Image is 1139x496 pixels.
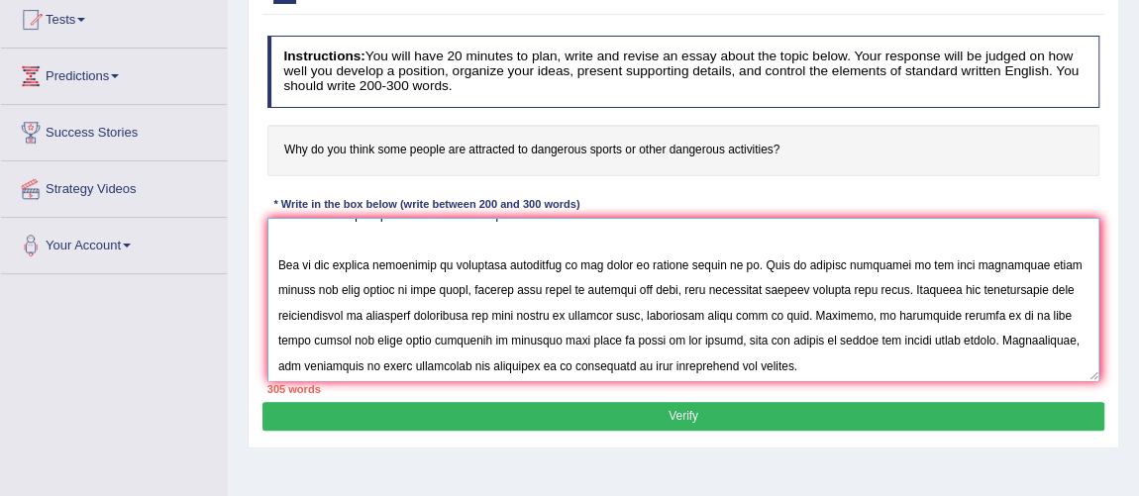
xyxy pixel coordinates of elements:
[283,49,364,63] b: Instructions:
[1,218,227,267] a: Your Account
[262,402,1103,431] button: Verify
[267,125,1100,176] h4: Why do you think some people are attracted to dangerous sports or other dangerous activities?
[1,161,227,211] a: Strategy Videos
[1,49,227,98] a: Predictions
[267,197,586,214] div: * Write in the box below (write between 200 and 300 words)
[267,381,1100,397] div: 305 words
[267,36,1100,107] h4: You will have 20 minutes to plan, write and revise an essay about the topic below. Your response ...
[1,105,227,154] a: Success Stories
